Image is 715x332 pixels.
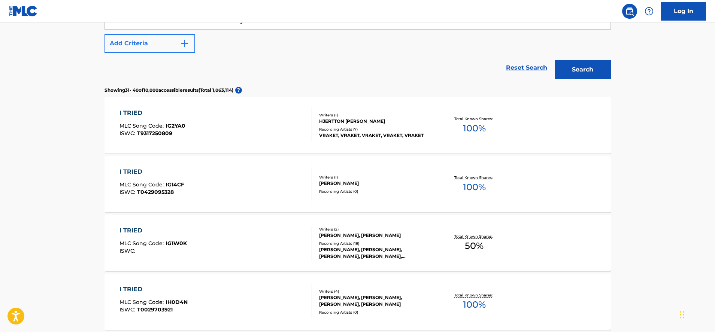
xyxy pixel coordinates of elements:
[119,226,187,235] div: I TRIED
[166,299,188,305] span: IH0D4N
[119,130,137,137] span: ISWC :
[319,310,432,315] div: Recording Artists ( 0 )
[454,175,494,180] p: Total Known Shares:
[104,156,611,212] a: I TRIEDMLC Song Code:IG14CFISWC:T0429095328Writers (1)[PERSON_NAME]Recording Artists (0)Total Kno...
[454,234,494,239] p: Total Known Shares:
[137,130,172,137] span: T9317250809
[319,112,432,118] div: Writers ( 1 )
[678,296,715,332] iframe: Chat Widget
[645,7,654,16] img: help
[680,304,684,326] div: Drag
[555,60,611,79] button: Search
[319,132,432,139] div: VRAKET, VRAKET, VRAKET, VRAKET, VRAKET
[463,180,486,194] span: 100 %
[119,181,166,188] span: MLC Song Code :
[463,298,486,311] span: 100 %
[642,4,657,19] div: Help
[180,39,189,48] img: 9d2ae6d4665cec9f34b9.svg
[119,189,137,195] span: ISWC :
[319,180,432,187] div: [PERSON_NAME]
[137,306,173,313] span: T0029703921
[454,116,494,122] p: Total Known Shares:
[104,34,195,53] button: Add Criteria
[319,294,432,308] div: [PERSON_NAME], [PERSON_NAME], [PERSON_NAME], [PERSON_NAME]
[319,226,432,232] div: Writers ( 2 )
[319,118,432,125] div: HJERTTON [PERSON_NAME]
[622,4,637,19] a: Public Search
[104,274,611,330] a: I TRIEDMLC Song Code:IH0D4NISWC:T0029703921Writers (4)[PERSON_NAME], [PERSON_NAME], [PERSON_NAME]...
[319,232,432,239] div: [PERSON_NAME], [PERSON_NAME]
[9,6,38,16] img: MLC Logo
[166,122,185,129] span: IG2YA0
[119,240,166,247] span: MLC Song Code :
[119,247,137,254] span: ISWC :
[319,289,432,294] div: Writers ( 4 )
[119,167,184,176] div: I TRIED
[465,239,484,253] span: 50 %
[166,181,184,188] span: IG14CF
[502,60,551,76] a: Reset Search
[319,174,432,180] div: Writers ( 1 )
[166,240,187,247] span: IG1W0K
[119,109,185,118] div: I TRIED
[463,122,486,135] span: 100 %
[661,2,706,21] a: Log In
[104,11,611,83] form: Search Form
[119,299,166,305] span: MLC Song Code :
[104,97,611,153] a: I TRIEDMLC Song Code:IG2YA0ISWC:T9317250809Writers (1)HJERTTON [PERSON_NAME]Recording Artists (7)...
[319,241,432,246] div: Recording Artists ( 19 )
[319,189,432,194] div: Recording Artists ( 0 )
[104,215,611,271] a: I TRIEDMLC Song Code:IG1W0KISWC:Writers (2)[PERSON_NAME], [PERSON_NAME]Recording Artists (19)[PER...
[119,122,166,129] span: MLC Song Code :
[319,127,432,132] div: Recording Artists ( 7 )
[454,292,494,298] p: Total Known Shares:
[119,285,188,294] div: I TRIED
[319,246,432,260] div: [PERSON_NAME], [PERSON_NAME], [PERSON_NAME], [PERSON_NAME], [PERSON_NAME]
[104,87,233,94] p: Showing 31 - 40 of 10,000 accessible results (Total 1,063,114 )
[119,306,137,313] span: ISWC :
[137,189,174,195] span: T0429095328
[625,7,634,16] img: search
[235,87,242,94] span: ?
